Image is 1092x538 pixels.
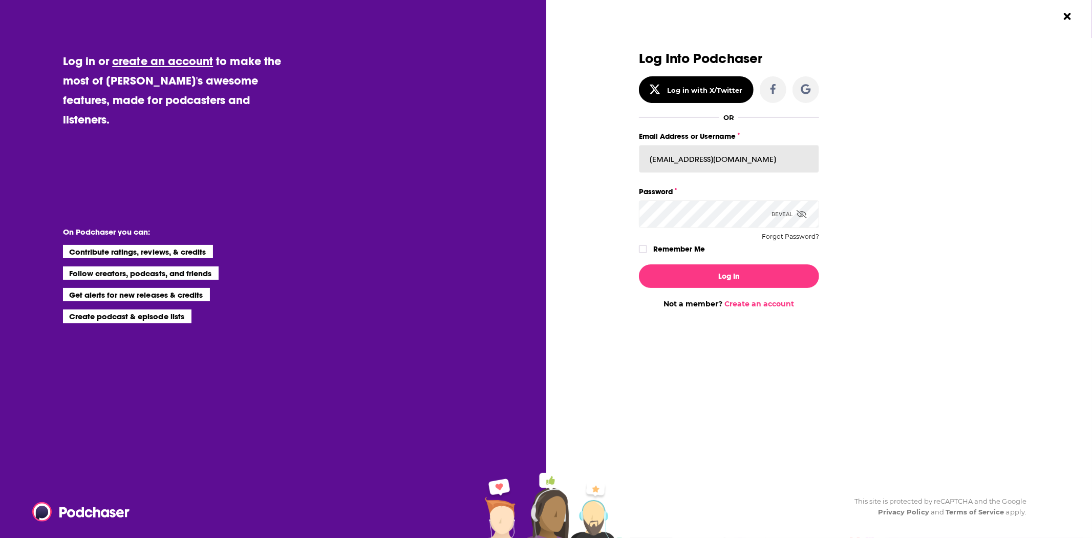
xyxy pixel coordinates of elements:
li: On Podchaser you can: [63,227,268,237]
button: Log In [639,264,819,288]
a: Terms of Service [946,508,1004,516]
div: Not a member? [639,299,819,308]
div: Reveal [772,200,807,228]
a: Podchaser - Follow, Share and Rate Podcasts [32,502,122,522]
button: Forgot Password? [762,233,819,240]
input: Email Address or Username [639,145,819,173]
a: create an account [112,54,213,68]
li: Contribute ratings, reviews, & credits [63,245,213,258]
label: Remember Me [654,242,705,256]
h3: Log Into Podchaser [639,51,819,66]
div: Log in with X/Twitter [667,86,742,94]
label: Email Address or Username [639,130,819,143]
img: Podchaser - Follow, Share and Rate Podcasts [32,502,131,522]
li: Create podcast & episode lists [63,309,191,323]
a: Create an account [724,299,794,308]
div: This site is protected by reCAPTCHA and the Google and apply. [846,496,1026,518]
button: Close Button [1058,7,1077,26]
a: Privacy Policy [878,508,929,516]
li: Get alerts for new releases & credits [63,288,210,301]
label: Password [639,185,819,198]
button: Log in with X/Twitter [639,76,754,103]
li: Follow creators, podcasts, and friends [63,266,219,280]
div: OR [723,113,734,121]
